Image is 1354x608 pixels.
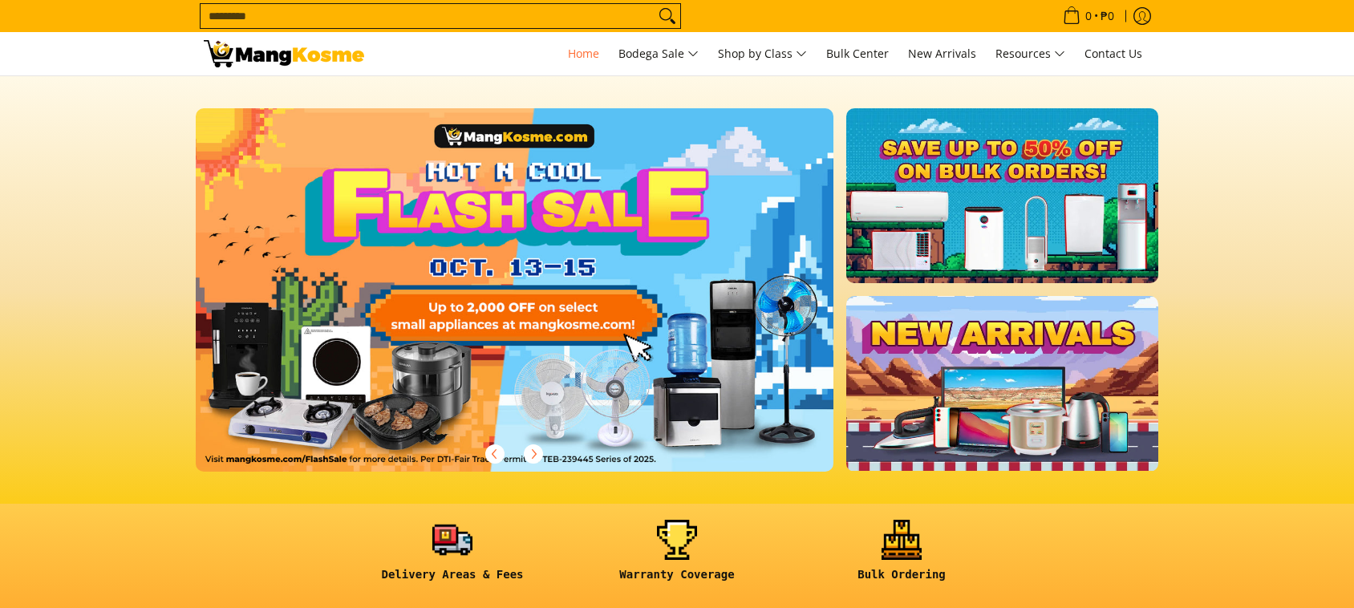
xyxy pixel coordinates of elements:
span: Resources [995,44,1065,64]
span: Bodega Sale [618,44,699,64]
a: <h6><strong>Bulk Ordering</strong></h6> [797,520,1006,594]
span: Contact Us [1084,46,1142,61]
a: Resources [987,32,1073,75]
img: Mang Kosme: Your Home Appliances Warehouse Sale Partner! [204,40,364,67]
button: Next [516,436,551,472]
a: <h6><strong>Warranty Coverage</strong></h6> [573,520,781,594]
a: More [196,108,885,497]
span: Bulk Center [826,46,889,61]
nav: Main Menu [380,32,1150,75]
span: Shop by Class [718,44,807,64]
a: Shop by Class [710,32,815,75]
span: New Arrivals [908,46,976,61]
span: • [1058,7,1119,25]
a: New Arrivals [900,32,984,75]
a: <h6><strong>Delivery Areas & Fees</strong></h6> [348,520,557,594]
button: Search [655,4,680,28]
a: Bulk Center [818,32,897,75]
span: Home [568,46,599,61]
a: Home [560,32,607,75]
button: Previous [477,436,513,472]
span: ₱0 [1098,10,1117,22]
span: 0 [1083,10,1094,22]
a: Contact Us [1076,32,1150,75]
a: Bodega Sale [610,32,707,75]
